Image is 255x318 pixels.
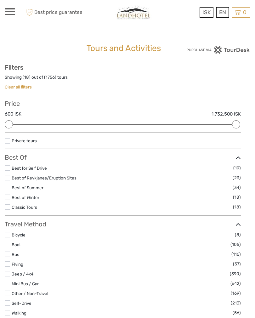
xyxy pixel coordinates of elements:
span: (57) [233,260,241,268]
h3: Price [5,100,241,107]
h3: Travel Method [5,220,241,228]
a: Bicycle [12,232,25,237]
a: Walking [12,310,26,315]
a: Best of Winter [12,195,39,200]
a: Best of Reykjanes/Eruption Sites [12,175,76,180]
a: Classic Tours [12,205,37,210]
span: (390) [230,270,241,277]
a: Best for Self Drive [12,166,47,171]
span: (169) [231,290,241,297]
a: Boat [12,242,21,247]
a: Flying [12,262,23,267]
a: Best of Summer [12,185,43,190]
span: (213) [231,299,241,307]
a: Other / Non-Travel [12,291,48,296]
span: (105) [230,241,241,248]
label: 1756 [46,74,55,80]
h1: Tours and Activities [87,43,168,54]
a: Private tours [12,138,37,143]
span: (56) [233,309,241,316]
span: 0 [242,9,247,15]
label: 600 ISK [5,111,21,117]
span: (18) [233,194,241,201]
span: (116) [231,251,241,258]
a: Jeep / 4x4 [12,271,33,276]
a: Mini Bus / Car [12,281,39,286]
span: (34) [233,184,241,191]
span: (18) [233,203,241,211]
a: Bus [12,252,19,257]
img: PurchaseViaTourDesk.png [186,46,250,54]
span: (23) [233,174,241,181]
a: Clear all filters [5,84,32,89]
strong: Filters [5,64,23,71]
div: Showing ( ) out of ( ) tours [5,74,241,84]
span: (8) [235,231,241,238]
img: 794-4d1e71b2-5dd0-4a39-8cc1-b0db556bc61e_logo_small.jpg [112,5,156,20]
span: ISK [202,9,211,15]
label: 18 [24,74,29,80]
span: (642) [230,280,241,287]
h3: Best Of [5,154,241,161]
label: 1.732.500 ISK [212,111,241,117]
a: Self-Drive [12,301,31,306]
div: EN [216,7,229,18]
span: (19) [233,164,241,172]
span: Best price guarantee [25,7,82,18]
